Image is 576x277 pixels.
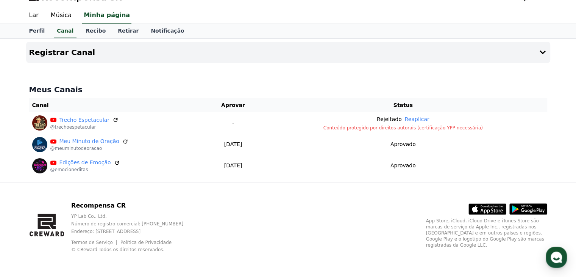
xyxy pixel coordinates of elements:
[71,247,164,252] font: © CReward Todos os direitos reservados.
[71,240,119,245] a: Termos de Serviço
[45,8,78,24] a: Música
[224,162,242,168] font: [DATE]
[145,24,190,38] a: Notificação
[59,117,110,123] font: Trecho Espetacular
[32,115,47,131] img: Trecho Espetacular
[59,137,119,145] a: Meu Minuto de Oração
[112,225,131,231] span: Settings
[29,85,83,94] font: Meus Canais
[224,141,242,147] font: [DATE]
[50,214,98,233] a: Messages
[405,116,429,122] font: Reaplicar
[50,146,102,151] font: @meuminutodeoracao
[26,42,550,63] button: Registrar Canal
[232,120,234,126] font: -
[50,124,96,130] font: @trechoespetacular
[426,218,544,248] font: App Store, iCloud, iCloud Drive e iTunes Store são marcas de serviço da Apple Inc., registradas n...
[54,24,76,38] a: Canal
[51,11,72,19] font: Música
[80,24,112,38] a: Recibo
[29,28,45,34] font: Perfil
[323,125,483,131] font: Conteúdo protegido por direitos autorais (certificação YPP necessária)
[29,11,39,19] font: Lar
[118,28,139,34] font: Retirar
[2,214,50,233] a: Home
[82,8,131,24] a: Minha página
[120,240,172,245] a: Política de Privacidade
[57,28,73,34] font: Canal
[390,162,416,168] font: Aprovado
[59,138,119,144] font: Meu Minuto de Oração
[71,202,126,209] font: Recompensa CR
[393,102,413,108] font: Status
[23,8,45,24] a: Lar
[221,102,245,108] font: Aprovar
[63,226,85,232] span: Messages
[71,221,183,227] font: Número de registro comercial: [PHONE_NUMBER]
[32,137,47,152] img: Meu Minuto de Oração
[59,159,111,167] a: Edições de Emoção
[50,167,88,172] font: @emocioneditas
[86,28,106,34] font: Recibo
[98,214,145,233] a: Settings
[405,115,429,123] button: Reaplicar
[32,158,47,173] img: Edições de Emoção
[377,116,402,122] font: Rejeitado
[71,229,140,234] font: Endereço: [STREET_ADDRESS]
[59,116,110,124] a: Trecho Espetacular
[71,214,107,219] font: YP Lab Co., Ltd.
[32,102,49,108] font: Canal
[71,240,113,245] font: Termos de Serviço
[151,28,184,34] font: Notificação
[29,48,95,57] font: Registrar Canal
[112,24,145,38] a: Retirar
[19,225,33,231] span: Home
[390,141,416,147] font: Aprovado
[84,11,130,19] font: Minha página
[59,159,111,165] font: Edições de Emoção
[23,24,51,38] a: Perfil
